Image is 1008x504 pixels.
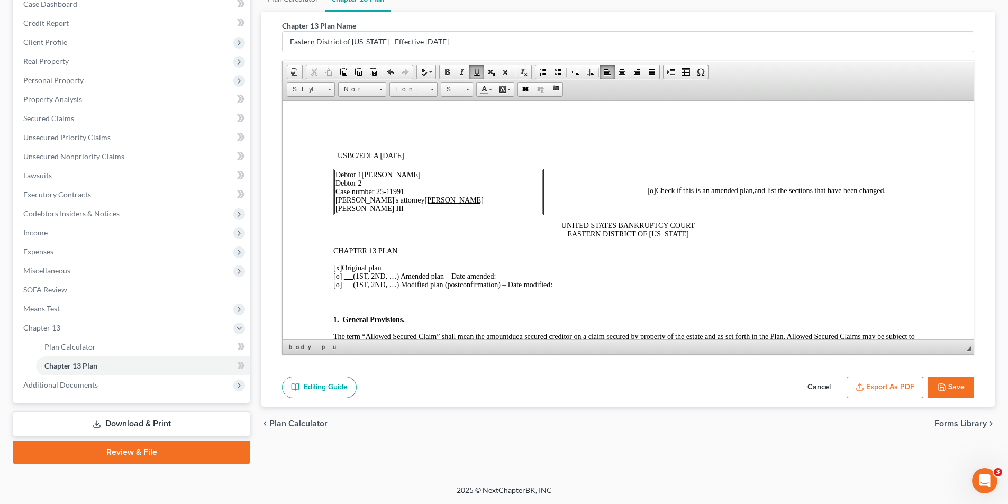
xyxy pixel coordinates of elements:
[23,304,60,313] span: Means Test
[23,76,84,85] span: Personal Property
[678,65,693,79] a: Table
[283,101,974,339] iframe: Rich Text Editor, document-ckeditor
[630,65,644,79] a: Align Right
[664,65,678,79] a: Insert Page Break for Printing
[972,468,997,493] iframe: Intercom live chat
[469,65,484,79] a: Underline
[15,128,250,147] a: Unsecured Priority Claims
[600,65,615,79] a: Align Left
[226,232,237,240] span: due
[15,185,250,204] a: Executory Contracts
[23,171,52,180] span: Lawsuits
[23,380,98,389] span: Additional Documents
[499,65,514,79] a: Superscript
[516,65,531,79] a: Remove Format
[13,441,250,464] a: Review & File
[23,57,69,66] span: Real Property
[351,65,366,79] a: Paste as plain text
[44,342,96,351] span: Plan Calculator
[417,65,435,79] a: Spell Checker
[23,95,82,104] span: Property Analysis
[338,82,386,97] a: Normal
[390,83,427,96] span: Font
[23,285,67,294] span: SOFA Review
[261,419,328,428] button: chevron_left Plan Calculator
[287,82,335,97] a: Styles
[615,65,630,79] a: Center
[44,361,97,370] span: Chapter 13 Plan
[23,190,91,199] span: Executory Contracts
[455,65,469,79] a: Italic
[550,65,565,79] a: Insert/Remove Bulleted List
[568,65,583,79] a: Decrease Indent
[203,485,806,504] div: 2025 © NextChapterBK, INC
[23,152,124,161] span: Unsecured Nonpriority Claims
[23,209,120,218] span: Codebtors Insiders & Notices
[383,65,398,79] a: Undo
[389,82,438,97] a: Font
[23,114,74,123] span: Secured Claims
[987,419,995,428] i: chevron_right
[477,83,495,96] a: Text Color
[13,411,250,436] a: Download & Print
[287,342,319,352] a: body element
[583,65,597,79] a: Increase Indent
[336,65,351,79] a: Paste
[644,65,659,79] a: Justify
[15,14,250,33] a: Credit Report
[23,133,111,142] span: Unsecured Priority Claims
[796,377,842,399] button: Cancel
[23,19,69,28] span: Credit Report
[847,377,923,399] button: Export as PDF
[15,109,250,128] a: Secured Claims
[339,83,376,96] span: Normal
[15,90,250,109] a: Property Analysis
[495,83,514,96] a: Background Color
[320,342,330,352] a: p element
[440,65,455,79] a: Bold
[533,83,548,96] a: Unlink
[934,419,995,428] button: Forms Library chevron_right
[36,356,250,375] a: Chapter 13 Plan
[51,232,632,248] span: a secured creditor on a claim secured by property of the estate and as set forth in the Plan. All...
[928,377,974,399] button: Save
[261,419,269,428] i: chevron_left
[484,65,499,79] a: Subscript
[398,65,413,79] a: Redo
[518,83,533,96] a: Link
[282,20,356,31] label: Chapter 13 Plan Name
[548,83,562,96] a: Anchor
[15,280,250,299] a: SOFA Review
[23,228,48,237] span: Income
[994,468,1002,476] span: 3
[23,38,67,47] span: Client Profile
[51,232,226,240] span: The term “Allowed Secured Claim” shall mean the amount
[15,166,250,185] a: Lawsuits
[15,147,250,166] a: Unsecured Nonpriority Claims
[23,323,60,332] span: Chapter 13
[282,377,357,399] a: Editing Guide
[306,65,321,79] a: Cut
[23,266,70,275] span: Miscellaneous
[321,65,336,79] a: Copy
[23,247,53,256] span: Expenses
